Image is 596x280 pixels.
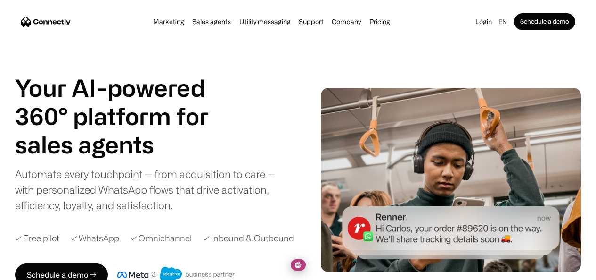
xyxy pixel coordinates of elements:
[237,18,294,25] a: Utility messaging
[21,15,71,29] a: home
[495,15,514,28] div: en
[150,18,187,25] a: Marketing
[473,15,495,28] a: Login
[15,232,59,245] div: ✓ Free pilot
[71,232,119,245] div: ✓ WhatsApp
[498,15,507,28] div: en
[332,15,361,28] div: Company
[131,232,192,245] div: ✓ Omnichannel
[9,263,57,277] aside: Language selected: English
[19,263,57,277] ul: Language list
[15,130,232,159] div: carousel
[514,13,575,30] a: Schedule a demo
[296,18,327,25] a: Support
[329,15,364,28] div: Company
[203,232,294,245] div: ✓ Inbound & Outbound
[15,74,232,130] h1: Your AI-powered 360° platform for
[15,166,294,213] div: Automate every touchpoint — from acquisition to care — with personalized WhatsApp flows that driv...
[189,18,234,25] a: Sales agents
[367,18,393,25] a: Pricing
[15,130,232,159] h1: sales agents
[15,130,232,159] div: 1 of 4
